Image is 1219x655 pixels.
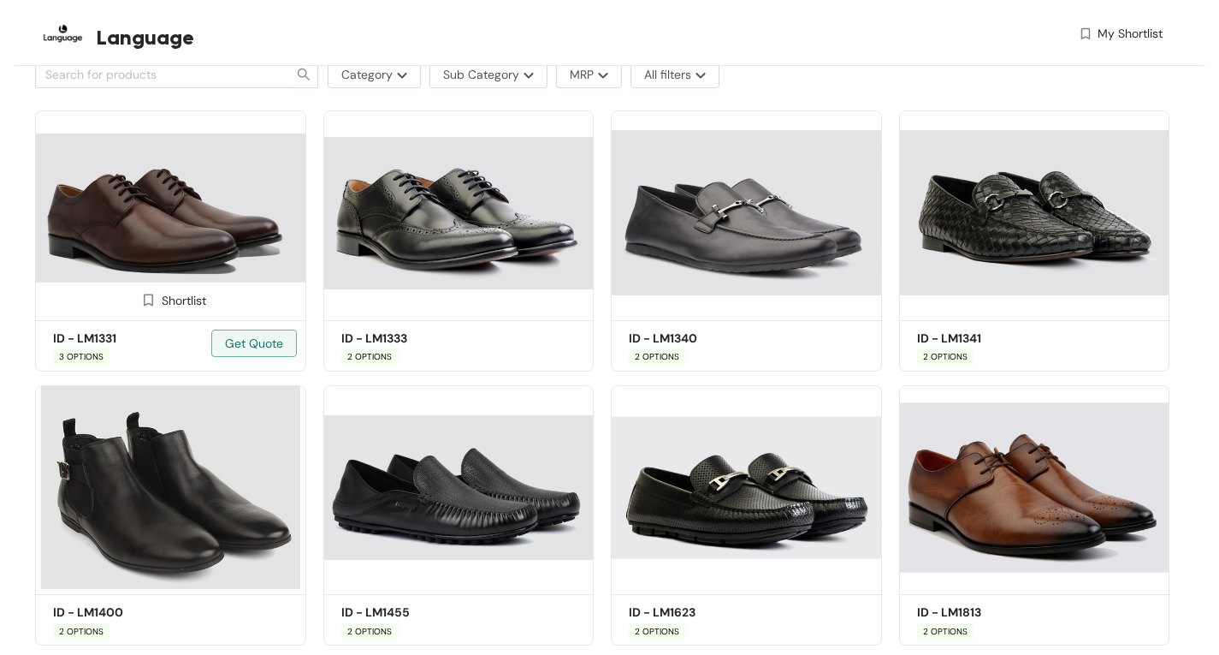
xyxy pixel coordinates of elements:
img: 012485bd-c58e-4336-859e-b7816d737e90 [323,110,595,315]
h5: ID - LM1331 [53,330,198,348]
span: 2 OPTIONS [341,348,398,366]
span: 2 OPTIONS [917,623,973,640]
img: Shortlist [140,292,157,308]
img: 264846d7-e3fe-4017-9770-a5e25e0fa598 [35,385,306,590]
h5: ID - LM1333 [341,330,487,348]
span: 2 OPTIONS [341,623,398,640]
span: Language [97,22,194,53]
span: 2 OPTIONS [629,623,685,640]
span: 2 OPTIONS [53,623,109,640]
h5: ID - LM1455 [341,604,487,622]
img: 09708725-278f-45f5-86b2-1929bbe12f43 [35,110,306,315]
span: Get Quote [225,334,283,353]
span: 2 OPTIONS [917,348,973,366]
img: more-options [393,72,407,79]
img: f65cf7f9-bd93-4c3e-a50d-cd800b8ae6f0 [611,110,882,315]
img: more-options [691,72,706,79]
h5: ID - LM1623 [629,604,774,622]
span: 2 OPTIONS [629,348,685,366]
h5: ID - LM1340 [629,330,774,348]
span: 3 OPTIONS [53,348,109,366]
img: more-options [594,72,608,79]
h5: ID - LM1813 [917,604,1062,622]
img: 567b2850-db24-48fa-ba35-45bb02862228 [323,385,595,590]
h5: ID - LM1400 [53,604,198,622]
img: Buyer Portal [35,7,91,63]
button: Get Quote [211,330,297,357]
span: My Shortlist [1098,25,1163,43]
h5: ID - LM1341 [917,330,1062,348]
img: more-options [519,72,534,79]
img: 29de8436-967a-48d2-83cf-66f42af4ea0f [899,385,1170,590]
img: 9d38c770-8ac2-4f8f-ac2f-1917b84d03ba [899,110,1170,315]
img: wishlist [1078,25,1093,43]
img: 4f8c5031-fad9-45c9-bede-fee4c1ecee3a [611,385,882,590]
div: Shortlist [134,291,206,307]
